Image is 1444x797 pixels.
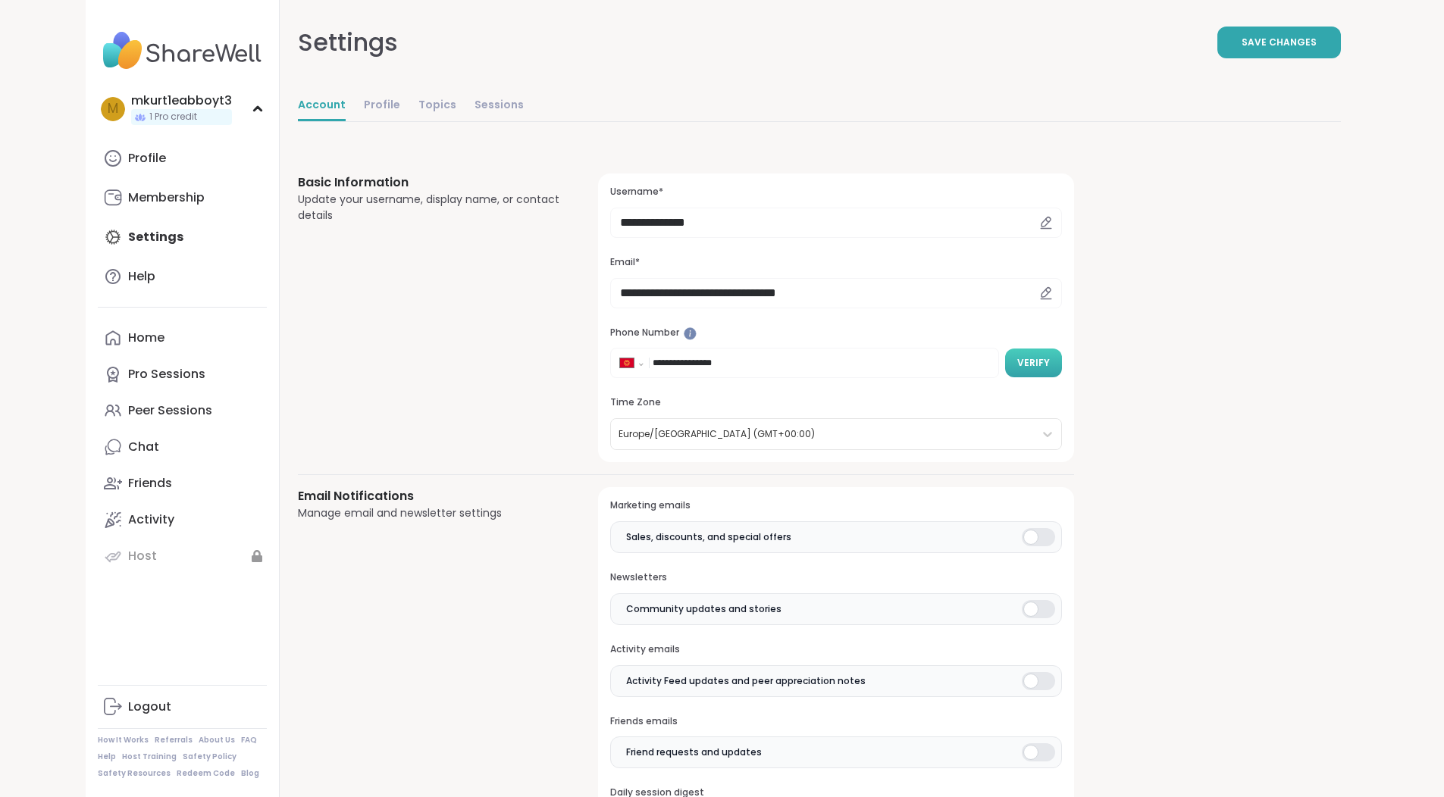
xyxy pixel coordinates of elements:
a: Topics [418,91,456,121]
div: Manage email and newsletter settings [298,505,562,521]
h3: Activity emails [610,643,1061,656]
h3: Username* [610,186,1061,198]
div: Host [128,548,157,564]
a: Host Training [122,752,177,762]
div: mkurt1eabboyt3 [131,92,232,109]
a: Host [98,538,267,574]
a: Membership [98,180,267,216]
div: Help [128,268,155,285]
div: Activity [128,511,174,528]
div: Home [128,330,164,346]
a: Blog [241,768,259,779]
h3: Friends emails [610,715,1061,728]
a: Safety Resources [98,768,171,779]
a: Activity [98,502,267,538]
a: Referrals [155,735,193,745]
a: Logout [98,689,267,725]
a: Help [98,258,267,295]
span: Sales, discounts, and special offers [626,530,791,544]
span: Community updates and stories [626,602,782,616]
a: Account [298,91,346,121]
a: Safety Policy [183,752,236,762]
h3: Phone Number [610,327,1061,339]
h3: Email* [610,256,1061,269]
h3: Email Notifications [298,487,562,505]
div: Settings [298,24,398,61]
a: Friends [98,465,267,502]
h3: Marketing emails [610,499,1061,512]
a: Sessions [475,91,524,121]
button: Verify [1005,348,1062,377]
span: Friend requests and updates [626,745,762,759]
div: Profile [128,150,166,167]
div: Pro Sessions [128,366,205,383]
a: How It Works [98,735,149,745]
span: Save Changes [1242,36,1317,49]
a: Help [98,752,116,762]
div: Chat [128,439,159,455]
a: Peer Sessions [98,392,267,429]
a: FAQ [241,735,257,745]
iframe: Spotlight [684,327,697,340]
a: Home [98,320,267,356]
a: Pro Sessions [98,356,267,392]
h3: Time Zone [610,396,1061,409]
a: Redeem Code [177,768,235,779]
span: 1 Pro credit [149,111,197,123]
a: Chat [98,429,267,465]
span: m [108,99,118,119]
div: Peer Sessions [128,402,212,419]
div: Logout [128,699,171,715]
h3: Newsletters [610,571,1061,584]
img: ShareWell Nav Logo [98,24,267,77]
a: Profile [98,140,267,177]
div: Friends [128,475,172,492]
div: Membership [128,189,205,206]
button: Save Changes [1217,27,1341,58]
div: Update your username, display name, or contact details [298,192,562,223]
span: Activity Feed updates and peer appreciation notes [626,674,866,688]
h3: Basic Information [298,173,562,192]
a: About Us [199,735,235,745]
span: Verify [1017,356,1050,370]
a: Profile [364,91,400,121]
